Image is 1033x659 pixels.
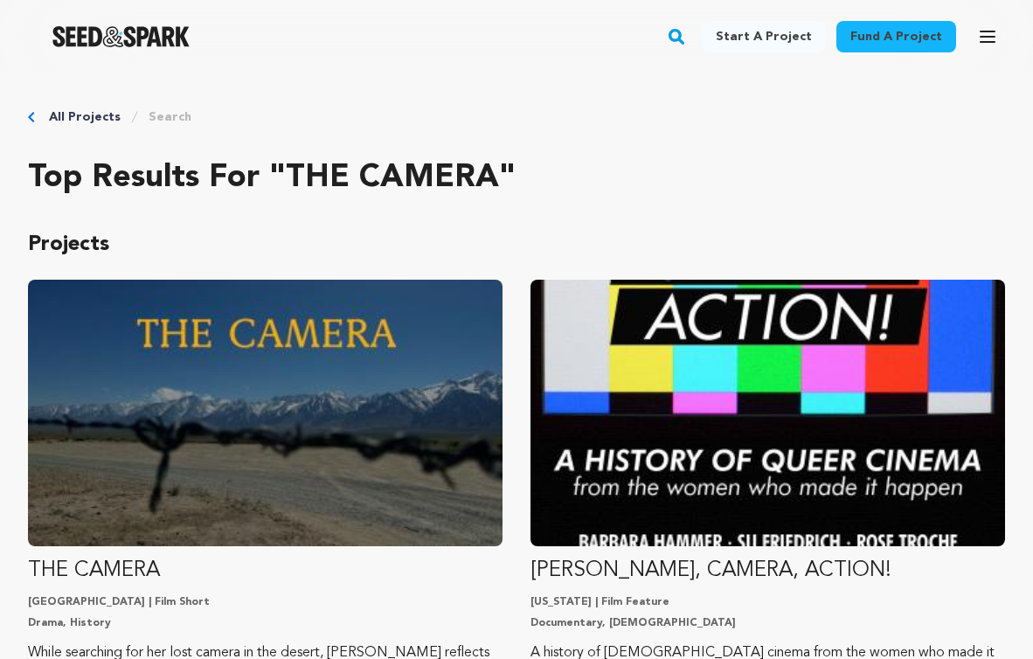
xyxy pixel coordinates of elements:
a: All Projects [49,108,121,126]
a: Fund a project [836,21,956,52]
a: Seed&Spark Homepage [52,26,190,47]
a: Search [149,108,191,126]
p: Drama, History [28,616,503,630]
p: Documentary, [DEMOGRAPHIC_DATA] [530,616,1005,630]
p: [GEOGRAPHIC_DATA] | Film Short [28,595,503,609]
a: Start a project [702,21,826,52]
p: THE CAMERA [28,557,503,585]
p: Projects [28,231,1005,259]
p: [PERSON_NAME], CAMERA, ACTION! [530,557,1005,585]
h2: Top results for "THE CAMERA" [28,161,1005,196]
p: [US_STATE] | Film Feature [530,595,1005,609]
div: Breadcrumb [28,108,1005,126]
img: Seed&Spark Logo Dark Mode [52,26,190,47]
